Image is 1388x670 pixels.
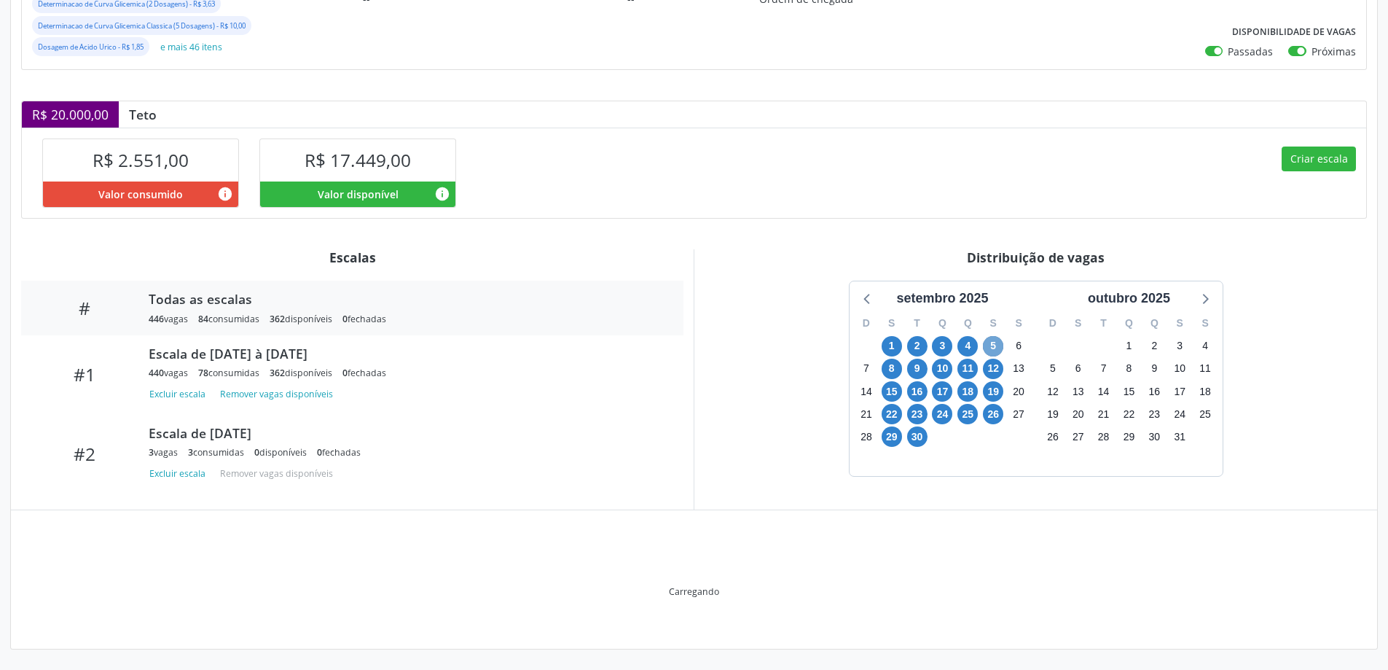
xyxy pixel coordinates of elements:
div: Todas as escalas [149,291,663,307]
span: terça-feira, 14 de outubro de 2025 [1094,381,1114,402]
span: 0 [342,313,348,325]
div: T [1091,312,1116,335]
i: Valor disponível para agendamentos feitos para este serviço [434,186,450,202]
span: sexta-feira, 31 de outubro de 2025 [1169,426,1190,447]
button: Excluir escala [149,384,211,404]
div: S [1193,312,1218,335]
span: sábado, 25 de outubro de 2025 [1195,404,1215,424]
span: 78 [198,367,208,379]
span: domingo, 14 de setembro de 2025 [856,381,877,402]
div: Q [1142,312,1167,335]
span: 362 [270,367,285,379]
div: consumidas [198,367,259,379]
div: S [879,312,904,335]
div: #2 [31,443,138,464]
div: #1 [31,364,138,385]
div: S [1167,312,1193,335]
div: Carregando [669,585,719,598]
div: D [1040,312,1066,335]
span: 440 [149,367,164,379]
span: 0 [254,446,259,459]
span: segunda-feira, 1 de setembro de 2025 [882,336,902,357]
div: D [854,312,879,335]
div: Escala de [DATE] [149,425,663,441]
span: quarta-feira, 3 de setembro de 2025 [932,336,952,357]
span: 446 [149,313,164,325]
div: disponíveis [270,313,332,325]
span: quarta-feira, 1 de outubro de 2025 [1118,336,1139,357]
span: quinta-feira, 2 de outubro de 2025 [1144,336,1164,357]
span: 0 [342,367,348,379]
span: quinta-feira, 25 de setembro de 2025 [957,404,978,424]
span: segunda-feira, 20 de outubro de 2025 [1068,404,1089,424]
span: sexta-feira, 12 de setembro de 2025 [983,359,1003,379]
span: 3 [149,446,154,459]
span: quinta-feira, 18 de setembro de 2025 [957,381,978,402]
button: Criar escala [1282,147,1356,171]
span: quinta-feira, 23 de outubro de 2025 [1144,404,1164,424]
div: fechadas [342,367,386,379]
span: sexta-feira, 19 de setembro de 2025 [983,381,1003,402]
span: quinta-feira, 11 de setembro de 2025 [957,359,978,379]
span: segunda-feira, 29 de setembro de 2025 [882,426,902,447]
span: terça-feira, 16 de setembro de 2025 [907,381,928,402]
small: Dosagem de Acido Urico - R$ 1,85 [38,42,144,52]
label: Passadas [1228,44,1273,59]
label: Disponibilidade de vagas [1232,21,1356,44]
div: fechadas [342,313,386,325]
div: vagas [149,367,188,379]
span: sexta-feira, 26 de setembro de 2025 [983,404,1003,424]
span: domingo, 21 de setembro de 2025 [856,404,877,424]
span: segunda-feira, 8 de setembro de 2025 [882,359,902,379]
div: Q [1116,312,1142,335]
div: vagas [149,446,178,459]
div: fechadas [317,446,361,459]
span: quinta-feira, 9 de outubro de 2025 [1144,359,1164,379]
button: e mais 46 itens [154,37,228,57]
span: domingo, 12 de outubro de 2025 [1043,381,1063,402]
span: quarta-feira, 17 de setembro de 2025 [932,381,952,402]
label: Próximas [1311,44,1356,59]
div: S [1006,312,1032,335]
div: # [31,297,138,319]
span: segunda-feira, 6 de outubro de 2025 [1068,359,1089,379]
span: Valor consumido [98,187,183,202]
div: S [1065,312,1091,335]
div: Q [955,312,981,335]
span: sábado, 6 de setembro de 2025 [1008,336,1029,357]
span: sexta-feira, 3 de outubro de 2025 [1169,336,1190,357]
span: 362 [270,313,285,325]
i: Valor consumido por agendamentos feitos para este serviço [217,186,233,202]
button: Remover vagas disponíveis [214,384,339,404]
span: terça-feira, 21 de outubro de 2025 [1094,404,1114,424]
span: sexta-feira, 5 de setembro de 2025 [983,336,1003,357]
span: sábado, 20 de setembro de 2025 [1008,381,1029,402]
div: disponíveis [270,367,332,379]
div: Escala de [DATE] à [DATE] [149,346,663,362]
div: S [981,312,1006,335]
span: terça-feira, 28 de outubro de 2025 [1094,426,1114,447]
span: quinta-feira, 16 de outubro de 2025 [1144,381,1164,402]
span: Valor disponível [318,187,399,202]
div: R$ 20.000,00 [22,101,119,128]
span: sexta-feira, 10 de outubro de 2025 [1169,359,1190,379]
span: quinta-feira, 4 de setembro de 2025 [957,336,978,357]
span: terça-feira, 30 de setembro de 2025 [907,426,928,447]
span: quarta-feira, 22 de outubro de 2025 [1118,404,1139,424]
span: terça-feira, 7 de outubro de 2025 [1094,359,1114,379]
small: Determinacao de Curva Glicemica Classica (5 Dosagens) - R$ 10,00 [38,21,246,31]
div: vagas [149,313,188,325]
span: terça-feira, 2 de setembro de 2025 [907,336,928,357]
div: Teto [119,106,167,122]
span: 3 [188,446,193,459]
span: sexta-feira, 17 de outubro de 2025 [1169,381,1190,402]
span: domingo, 28 de setembro de 2025 [856,426,877,447]
span: R$ 2.551,00 [93,148,189,172]
span: quarta-feira, 24 de setembro de 2025 [932,404,952,424]
div: consumidas [198,313,259,325]
span: R$ 17.449,00 [305,148,411,172]
div: Escalas [21,249,683,265]
span: domingo, 5 de outubro de 2025 [1043,359,1063,379]
span: terça-feira, 9 de setembro de 2025 [907,359,928,379]
span: quarta-feira, 15 de outubro de 2025 [1118,381,1139,402]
